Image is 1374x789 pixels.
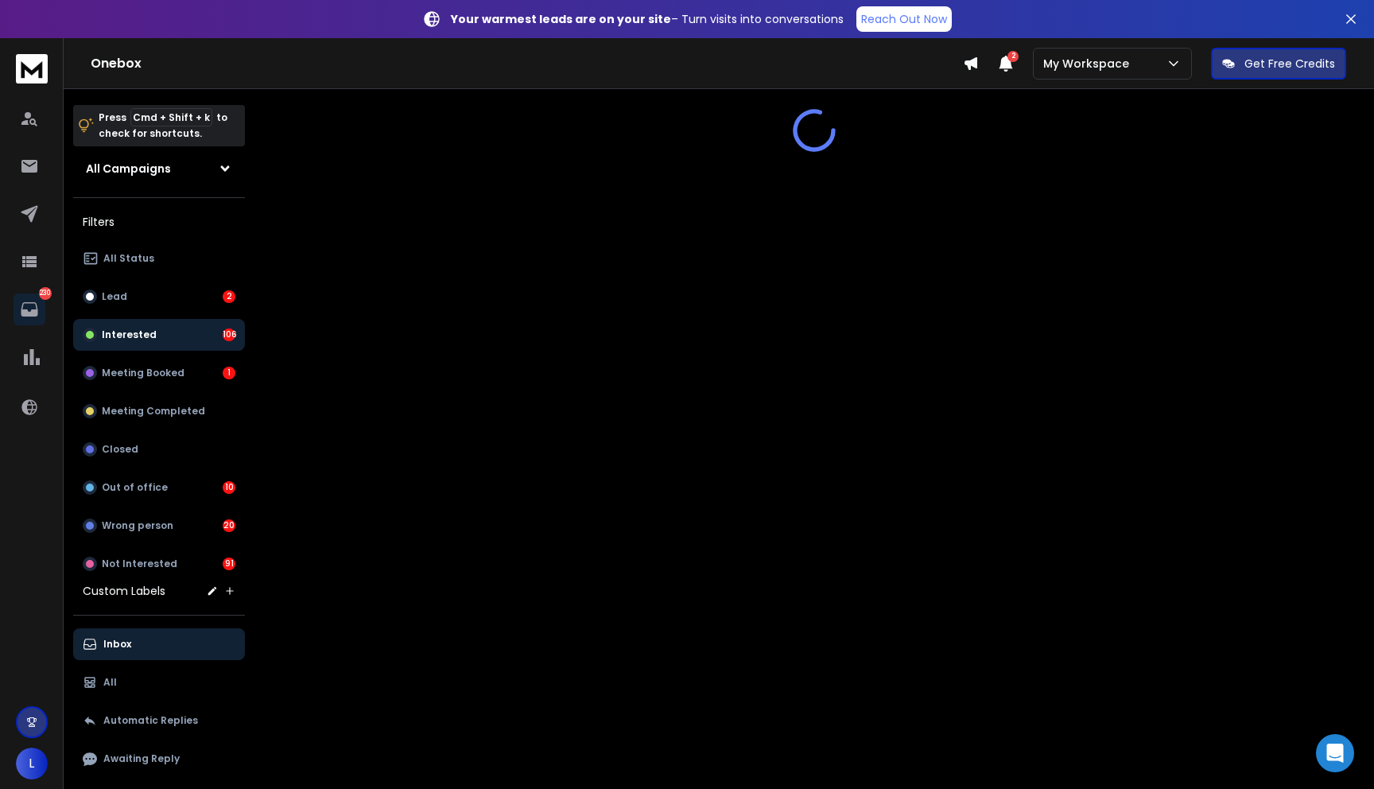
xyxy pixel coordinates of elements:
strong: Your warmest leads are on your site [451,11,671,27]
span: 2 [1007,51,1019,62]
p: Reach Out Now [861,11,947,27]
p: Closed [102,443,138,456]
button: Meeting Booked1 [73,357,245,389]
p: Not Interested [102,558,177,570]
button: All [73,667,245,698]
h3: Custom Labels [83,583,165,599]
button: Interested106 [73,319,245,351]
button: Awaiting Reply [73,743,245,775]
a: Reach Out Now [856,6,952,32]
p: Meeting Completed [102,405,205,418]
button: Inbox [73,628,245,660]
button: Lead2 [73,281,245,313]
div: 20 [223,519,235,532]
h1: Onebox [91,54,963,73]
button: Out of office10 [73,472,245,503]
div: 2 [223,290,235,303]
button: Get Free Credits [1211,48,1346,80]
button: All Status [73,243,245,274]
p: Out of office [102,481,168,494]
img: logo [16,54,48,84]
button: Closed [73,433,245,465]
button: Wrong person20 [73,510,245,542]
p: Interested [102,328,157,341]
p: 230 [39,287,52,300]
div: 10 [223,481,235,494]
p: Lead [102,290,127,303]
p: – Turn visits into conversations [451,11,844,27]
div: Open Intercom Messenger [1316,734,1354,772]
p: Get Free Credits [1244,56,1335,72]
p: All [103,676,117,689]
a: 230 [14,293,45,325]
p: Inbox [103,638,131,651]
p: Meeting Booked [102,367,184,379]
button: Not Interested91 [73,548,245,580]
button: All Campaigns [73,153,245,185]
h3: Filters [73,211,245,233]
button: L [16,748,48,779]
div: 106 [223,328,235,341]
p: All Status [103,252,154,265]
p: Press to check for shortcuts. [99,110,227,142]
div: 1 [223,367,235,379]
p: Automatic Replies [103,714,198,727]
span: Cmd + Shift + k [130,108,212,126]
p: Wrong person [102,519,173,532]
div: 91 [223,558,235,570]
button: Meeting Completed [73,395,245,427]
button: Automatic Replies [73,705,245,737]
p: Awaiting Reply [103,752,180,765]
h1: All Campaigns [86,161,171,177]
p: My Workspace [1043,56,1135,72]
